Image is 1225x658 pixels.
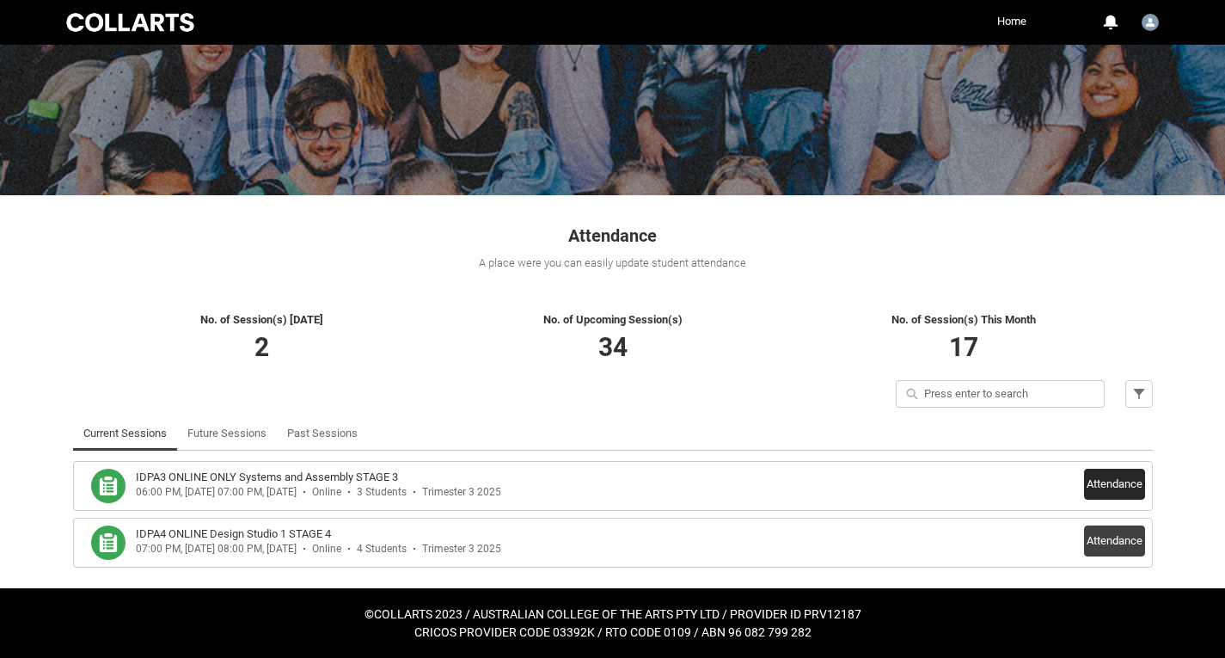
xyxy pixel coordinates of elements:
[73,255,1153,272] div: A place were you can easily update student attendance
[993,9,1031,34] a: Home
[568,225,657,246] span: Attendance
[277,416,368,451] li: Past Sessions
[254,332,269,362] span: 2
[312,543,341,556] div: Online
[1142,14,1159,31] img: Tom.Eames
[287,416,358,451] a: Past Sessions
[949,332,978,362] span: 17
[1137,7,1163,34] button: User Profile Tom.Eames
[187,416,266,451] a: Future Sessions
[543,313,683,326] span: No. of Upcoming Session(s)
[136,543,297,556] div: 07:00 PM, [DATE] 08:00 PM, [DATE]
[136,526,331,543] h3: IDPA4 ONLINE Design Studio 1 STAGE 4
[598,332,628,362] span: 34
[357,486,407,499] div: 3 Students
[1125,380,1153,408] button: Filter
[1084,469,1145,500] button: Attendance
[136,486,297,499] div: 06:00 PM, [DATE] 07:00 PM, [DATE]
[177,416,277,451] li: Future Sessions
[891,313,1036,326] span: No. of Session(s) This Month
[896,380,1105,408] input: Press enter to search
[136,469,398,486] h3: IDPA3 ONLINE ONLY Systems and Assembly STAGE 3
[200,313,323,326] span: No. of Session(s) [DATE]
[422,543,501,556] div: Trimester 3 2025
[73,416,177,451] li: Current Sessions
[312,486,341,499] div: Online
[83,416,167,451] a: Current Sessions
[1084,526,1145,557] button: Attendance
[422,486,501,499] div: Trimester 3 2025
[357,543,407,556] div: 4 Students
